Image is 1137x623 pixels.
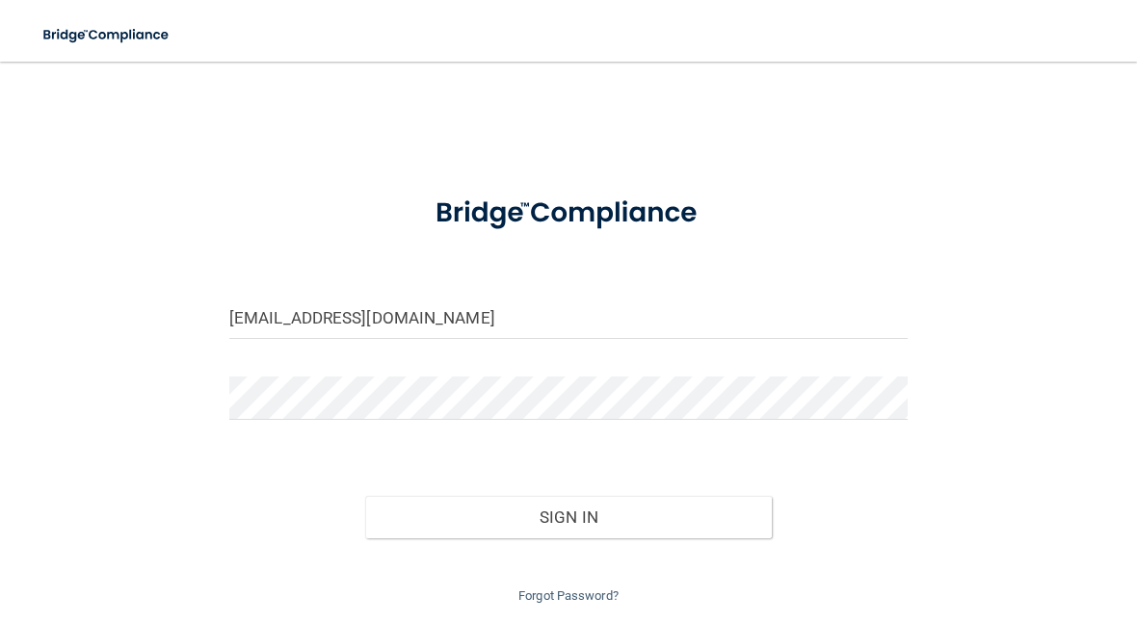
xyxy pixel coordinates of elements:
input: Email [229,296,908,339]
img: bridge_compliance_login_screen.278c3ca4.svg [407,177,731,249]
a: Forgot Password? [518,588,619,603]
button: Sign In [365,496,772,538]
img: bridge_compliance_login_screen.278c3ca4.svg [29,15,185,55]
iframe: Drift Widget Chat Controller [804,486,1114,563]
